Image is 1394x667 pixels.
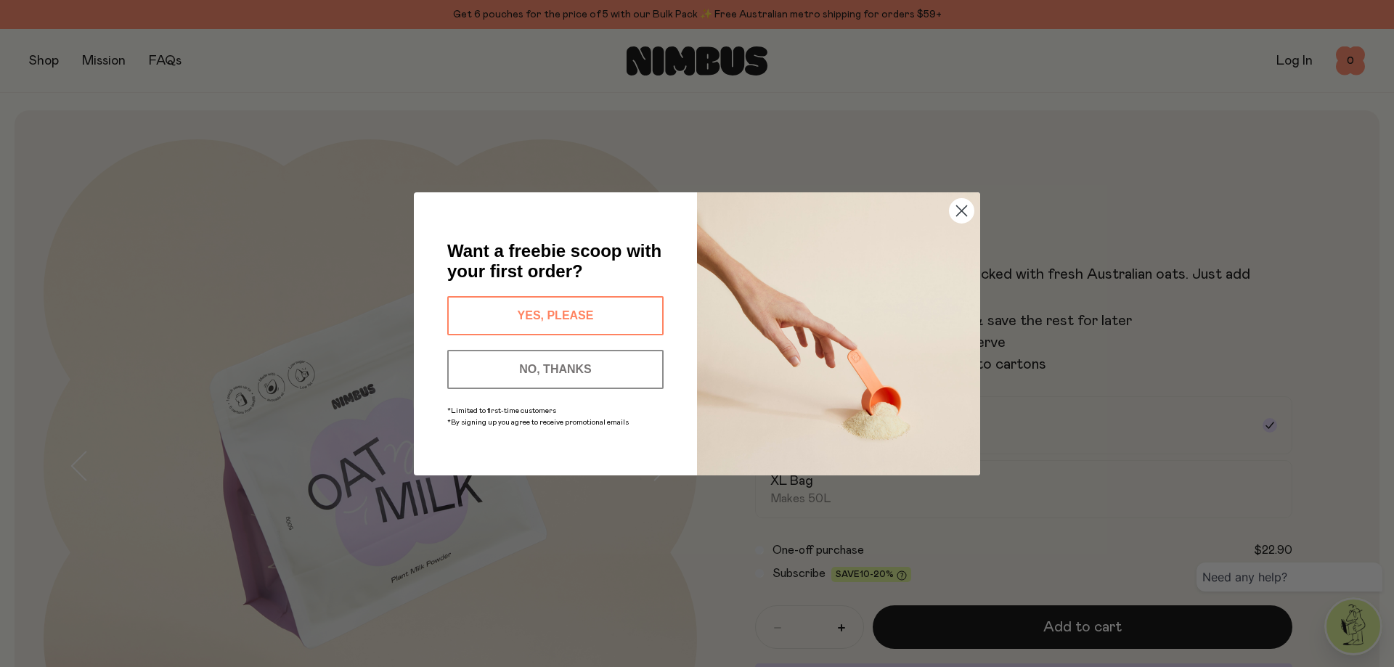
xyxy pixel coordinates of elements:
[697,192,980,475] img: c0d45117-8e62-4a02-9742-374a5db49d45.jpeg
[447,296,664,335] button: YES, PLEASE
[447,350,664,389] button: NO, THANKS
[447,241,661,281] span: Want a freebie scoop with your first order?
[447,419,629,426] span: *By signing up you agree to receive promotional emails
[949,198,974,224] button: Close dialog
[447,407,556,414] span: *Limited to first-time customers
